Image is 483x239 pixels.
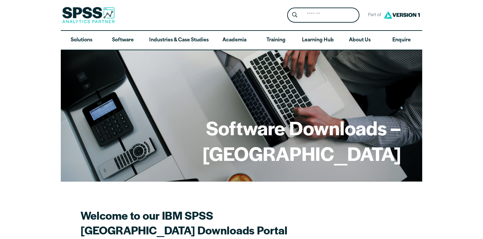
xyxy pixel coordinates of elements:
nav: Desktop version of site main menu [61,31,422,50]
span: Part of [365,11,382,20]
h1: Software Downloads – [GEOGRAPHIC_DATA] [82,115,401,166]
a: Software [102,31,144,50]
button: Search magnifying glass icon [289,9,301,21]
a: Industries & Case Studies [144,31,214,50]
h2: Welcome to our IBM SPSS [GEOGRAPHIC_DATA] Downloads Portal [80,208,310,237]
a: Training [255,31,297,50]
a: About Us [339,31,380,50]
img: SPSS Analytics Partner [62,7,115,23]
a: Academia [214,31,255,50]
form: Site Header Search Form [287,8,359,23]
a: Learning Hub [297,31,339,50]
img: Version1 Logo [382,9,422,21]
svg: Search magnifying glass icon [292,12,297,18]
a: Solutions [61,31,102,50]
a: Enquire [381,31,422,50]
